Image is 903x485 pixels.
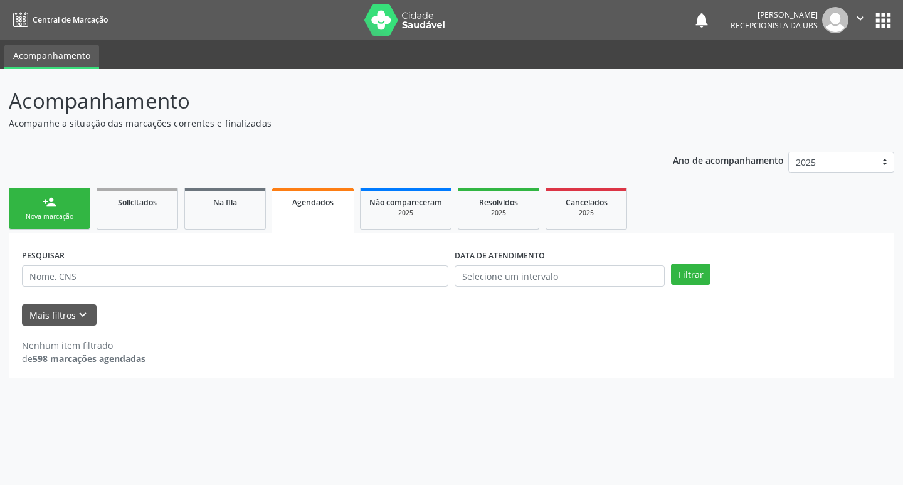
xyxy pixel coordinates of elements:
p: Acompanhamento [9,85,628,117]
img: img [822,7,848,33]
div: 2025 [467,208,530,218]
div: person_add [43,195,56,209]
span: Resolvidos [479,197,518,208]
button: apps [872,9,894,31]
span: Não compareceram [369,197,442,208]
div: de [22,352,145,365]
span: Central de Marcação [33,14,108,25]
button: Filtrar [671,264,710,285]
div: 2025 [369,208,442,218]
button: Mais filtroskeyboard_arrow_down [22,304,97,326]
button:  [848,7,872,33]
i: keyboard_arrow_down [76,308,90,322]
span: Cancelados [566,197,608,208]
a: Acompanhamento [4,45,99,69]
label: DATA DE ATENDIMENTO [455,246,545,265]
input: Selecione um intervalo [455,265,665,287]
input: Nome, CNS [22,265,448,287]
i:  [853,11,867,25]
span: Na fila [213,197,237,208]
strong: 598 marcações agendadas [33,353,145,365]
a: Central de Marcação [9,9,108,30]
p: Ano de acompanhamento [673,152,784,168]
span: Agendados [292,197,334,208]
p: Acompanhe a situação das marcações correntes e finalizadas [9,117,628,130]
div: [PERSON_NAME] [731,9,818,20]
div: Nenhum item filtrado [22,339,145,352]
button: notifications [693,11,710,29]
label: PESQUISAR [22,246,65,265]
span: Recepcionista da UBS [731,20,818,31]
div: 2025 [555,208,618,218]
span: Solicitados [118,197,157,208]
div: Nova marcação [18,212,81,221]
